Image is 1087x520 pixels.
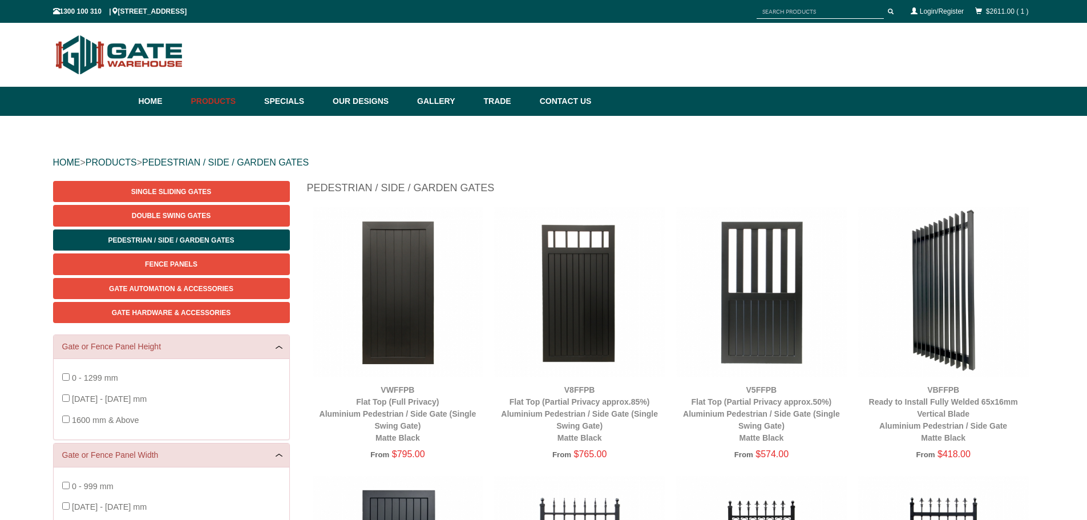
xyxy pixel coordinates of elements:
span: From [552,450,571,459]
a: Contact Us [534,87,592,116]
a: Our Designs [327,87,411,116]
a: Login/Register [920,7,964,15]
img: Gate Warehouse [53,29,186,81]
a: Products [185,87,259,116]
a: PRODUCTS [86,158,137,167]
a: Trade [478,87,534,116]
span: 1600 mm & Above [72,416,139,425]
span: From [370,450,389,459]
span: Fence Panels [145,260,197,268]
img: V8FFPB - Flat Top (Partial Privacy approx.85%) - Aluminium Pedestrian / Side Gate (Single Swing G... [494,207,665,377]
a: Gate or Fence Panel Width [62,449,281,461]
span: Gate Hardware & Accessories [112,309,231,317]
a: Gate or Fence Panel Height [62,341,281,353]
a: VWFFPBFlat Top (Full Privacy)Aluminium Pedestrian / Side Gate (Single Swing Gate)Matte Black [320,385,476,442]
a: V8FFPBFlat Top (Partial Privacy approx.85%)Aluminium Pedestrian / Side Gate (Single Swing Gate)Ma... [501,385,658,442]
span: [DATE] - [DATE] mm [72,394,147,404]
span: $418.00 [938,449,971,459]
input: SEARCH PRODUCTS [757,5,884,19]
a: PEDESTRIAN / SIDE / GARDEN GATES [142,158,309,167]
span: From [916,450,935,459]
div: > > [53,144,1035,181]
span: 1300 100 310 | [STREET_ADDRESS] [53,7,187,15]
a: Single Sliding Gates [53,181,290,202]
span: Single Sliding Gates [131,188,211,196]
span: Double Swing Gates [132,212,211,220]
a: $2611.00 ( 1 ) [986,7,1029,15]
span: 0 - 1299 mm [72,373,118,382]
span: $765.00 [574,449,607,459]
a: Fence Panels [53,253,290,275]
a: Home [139,87,185,116]
img: V5FFPB - Flat Top (Partial Privacy approx.50%) - Aluminium Pedestrian / Side Gate (Single Swing G... [676,207,847,377]
span: 0 - 999 mm [72,482,114,491]
span: Pedestrian / Side / Garden Gates [108,236,234,244]
a: Gate Automation & Accessories [53,278,290,299]
img: VWFFPB - Flat Top (Full Privacy) - Aluminium Pedestrian / Side Gate (Single Swing Gate) - Matte B... [313,207,483,377]
a: Gate Hardware & Accessories [53,302,290,323]
img: VBFFPB - Ready to Install Fully Welded 65x16mm Vertical Blade - Aluminium Pedestrian / Side Gate ... [858,207,1029,377]
a: VBFFPBReady to Install Fully Welded 65x16mm Vertical BladeAluminium Pedestrian / Side GateMatte B... [869,385,1018,442]
a: Specials [258,87,327,116]
span: From [734,450,753,459]
a: Gallery [411,87,478,116]
span: $795.00 [392,449,425,459]
span: Gate Automation & Accessories [109,285,233,293]
a: Double Swing Gates [53,205,290,226]
a: Pedestrian / Side / Garden Gates [53,229,290,251]
span: $574.00 [755,449,789,459]
a: V5FFPBFlat Top (Partial Privacy approx.50%)Aluminium Pedestrian / Side Gate (Single Swing Gate)Ma... [683,385,840,442]
a: HOME [53,158,80,167]
span: [DATE] - [DATE] mm [72,502,147,511]
h1: Pedestrian / Side / Garden Gates [307,181,1035,201]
